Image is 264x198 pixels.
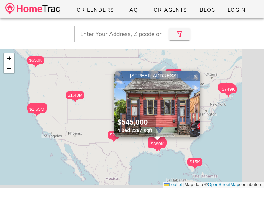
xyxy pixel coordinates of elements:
div: $495K [219,84,236,92]
div: $410K [29,103,45,115]
span: − [7,64,11,72]
input: Enter Your Address, Zipcode or City & State [74,26,166,42]
a: Zoom in [4,53,14,63]
div: $599K [28,104,45,115]
span: | [183,182,185,187]
span: + [7,54,11,62]
img: desktop-logo.34a1112.png [5,3,60,15]
div: $500K [28,103,45,115]
div: $545,000 [117,118,152,127]
div: $545K [149,140,166,151]
iframe: Chat Widget [231,166,264,198]
div: $2.44M [27,104,46,112]
a: [STREET_ADDRESS] $545,000 4 bed 2397 sqft [114,71,200,137]
div: $410K [29,103,45,111]
img: triPin.png [110,139,117,143]
span: For Agents [150,6,187,14]
div: $815K [30,104,47,112]
div: $4.95M [148,138,166,149]
span: FAQ [126,6,138,14]
div: $1.55M [28,105,46,117]
div: $815K [30,104,47,115]
div: $275K [149,137,166,149]
a: Login [222,4,251,16]
a: Close popup [190,71,200,81]
a: For Agents [145,4,192,16]
div: 4 bed 2397 sqft [117,127,152,134]
a: Leaflet [164,182,182,187]
a: Zoom out [4,63,14,73]
div: $1.20M [148,140,166,148]
div: $6K [153,139,165,151]
img: triPin.png [191,166,198,170]
span: × [193,72,197,80]
div: $15K [187,158,202,166]
div: $885K [149,138,165,149]
div: $640K [218,83,235,91]
div: $1.48M [66,91,84,103]
div: $1.48M [66,91,84,99]
img: triPin.png [225,93,232,97]
div: $4K [154,138,166,149]
div: $380K [149,140,166,151]
div: Map data © contributors [163,182,264,188]
div: $640K [218,83,235,95]
a: FAQ [121,4,144,16]
div: $2.60M [28,104,46,115]
div: $6K [153,139,165,147]
div: $274K [150,139,167,150]
img: triPin.png [72,99,79,103]
span: Blog [199,6,215,14]
div: [STREET_ADDRESS] [116,73,198,79]
div: $650K [27,56,44,64]
div: $200K [165,69,182,77]
div: $1.55M [28,105,46,113]
div: $650K [27,56,44,68]
div: $2.44M [27,104,46,115]
div: $200K [165,69,182,81]
div: $749K [220,85,237,97]
img: 1.jpg [114,71,200,137]
span: Login [227,6,246,14]
div: $2.60M [28,104,46,112]
div: $380K [149,140,166,148]
div: $2K [108,131,119,143]
div: $2K [108,131,119,139]
span: For Lenders [73,6,114,14]
img: triPin.png [33,113,40,117]
a: OpenStreetMap [208,182,239,187]
div: $749K [220,85,237,93]
div: $1.20M [148,140,166,151]
a: Blog [194,4,221,16]
a: For Lenders [68,4,119,16]
img: triPin.png [154,148,161,151]
div: $500K [28,103,45,111]
img: triPin.png [32,64,39,68]
div: $495K [219,84,236,96]
div: $4K [154,138,166,146]
div: $15K [187,158,202,170]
